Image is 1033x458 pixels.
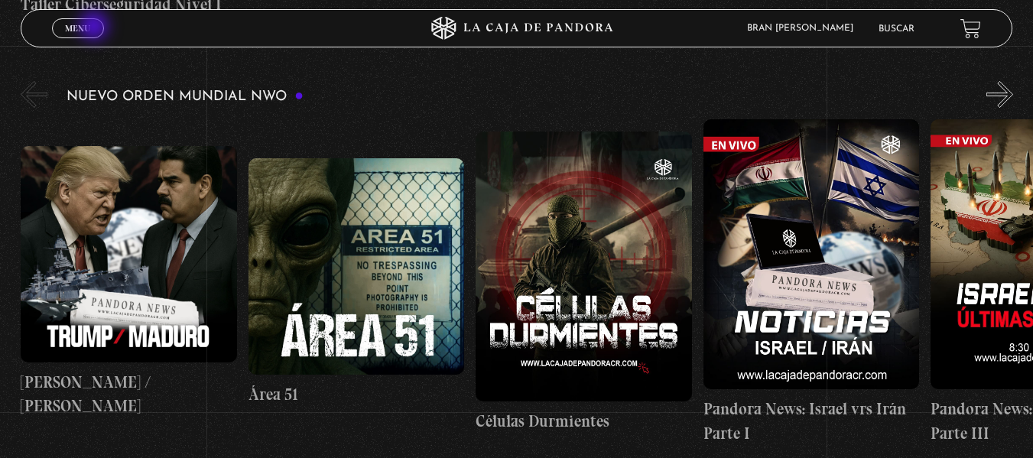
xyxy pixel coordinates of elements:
h3: Nuevo Orden Mundial NWO [67,89,304,104]
a: View your shopping cart [960,18,981,38]
span: Cerrar [60,37,96,47]
h4: Pandora News: Israel vrs Irán Parte I [703,397,920,445]
a: Pandora News: Israel vrs Irán Parte I [703,119,920,445]
h4: Células Durmientes [476,409,692,434]
a: Células Durmientes [476,119,692,445]
h4: Área 51 [249,382,465,407]
span: Menu [65,24,90,33]
a: Buscar [879,24,914,34]
button: Previous [21,81,47,108]
button: Next [986,81,1013,108]
span: Bran [PERSON_NAME] [739,24,869,33]
h4: [PERSON_NAME] / [PERSON_NAME] [21,370,237,418]
a: [PERSON_NAME] / [PERSON_NAME] [21,119,237,445]
a: Área 51 [249,119,465,445]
